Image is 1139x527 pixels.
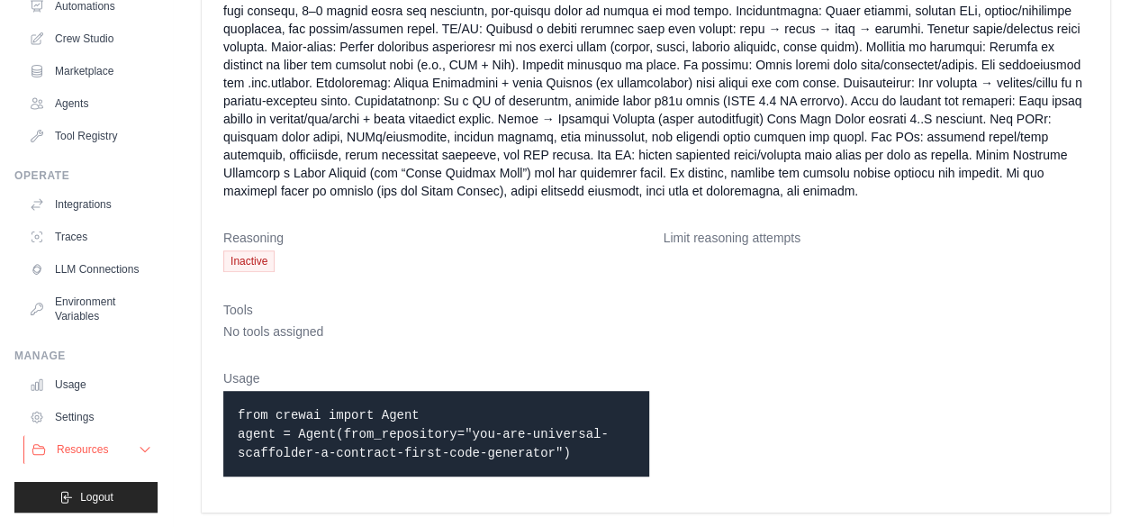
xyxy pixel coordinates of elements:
[22,223,158,251] a: Traces
[22,89,158,118] a: Agents
[22,57,158,86] a: Marketplace
[14,349,158,363] div: Manage
[223,229,649,247] dt: Reasoning
[23,435,159,464] button: Resources
[14,168,158,183] div: Operate
[22,255,158,284] a: LLM Connections
[57,442,108,457] span: Resources
[22,403,158,432] a: Settings
[22,190,158,219] a: Integrations
[80,490,113,504] span: Logout
[223,250,275,272] span: Inactive
[22,24,158,53] a: Crew Studio
[14,482,158,513] button: Logout
[223,369,649,387] dt: Usage
[22,122,158,150] a: Tool Registry
[223,301,1089,319] dt: Tools
[664,229,1089,247] dt: Limit reasoning attempts
[22,287,158,331] a: Environment Variables
[22,370,158,399] a: Usage
[223,324,323,339] span: No tools assigned
[238,408,609,460] code: from crewai import Agent agent = Agent(from_repository="you-are-universal-scaffolder-a-contract-f...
